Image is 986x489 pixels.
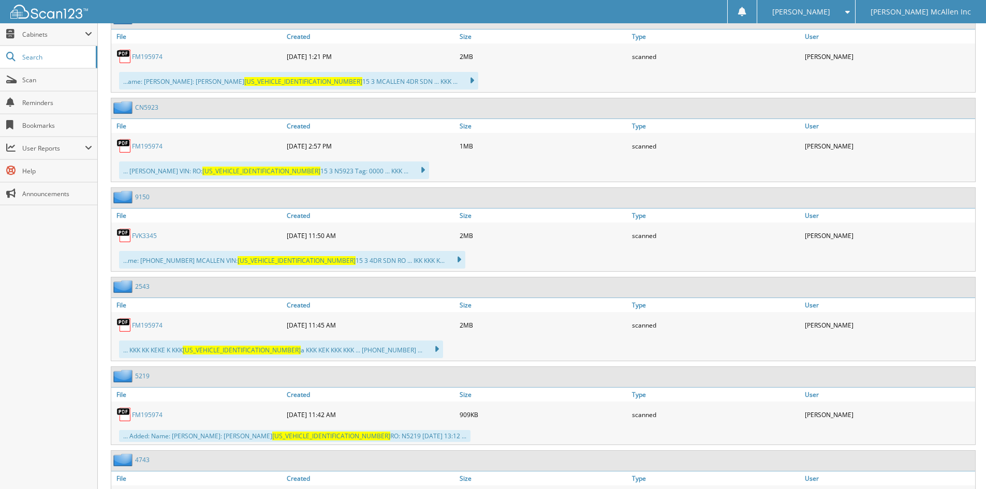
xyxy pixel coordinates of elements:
div: [PERSON_NAME] [802,225,975,246]
a: FM195974 [132,321,163,330]
img: folder2.png [113,369,135,382]
div: [DATE] 11:50 AM [284,225,457,246]
span: [US_VEHICLE_IDENTIFICATION_NUMBER] [238,256,356,265]
a: FVK3345 [132,231,157,240]
span: Help [22,167,92,175]
a: Created [284,298,457,312]
a: Size [457,388,630,402]
span: Announcements [22,189,92,198]
div: [PERSON_NAME] [802,315,975,335]
div: scanned [629,225,802,246]
a: 5219 [135,372,150,380]
span: User Reports [22,144,85,153]
a: Size [457,29,630,43]
a: Created [284,388,457,402]
div: scanned [629,136,802,156]
a: User [802,471,975,485]
span: [US_VEHICLE_IDENTIFICATION_NUMBER] [202,167,320,175]
div: 1MB [457,136,630,156]
img: scan123-logo-white.svg [10,5,88,19]
a: Size [457,119,630,133]
span: Cabinets [22,30,85,39]
div: ...me: [PHONE_NUMBER] MCALLEN VIN: 15 3 4DR SDN RO ... IKK KKK K... [119,251,465,269]
a: Type [629,119,802,133]
span: [US_VEHICLE_IDENTIFICATION_NUMBER] [244,77,362,86]
a: File [111,29,284,43]
a: CN5923 [135,103,158,112]
div: [DATE] 11:45 AM [284,315,457,335]
div: [PERSON_NAME] [802,136,975,156]
a: User [802,119,975,133]
div: 2MB [457,225,630,246]
a: 9150 [135,192,150,201]
img: PDF.png [116,407,132,422]
img: PDF.png [116,228,132,243]
span: Search [22,53,91,62]
img: folder2.png [113,101,135,114]
a: User [802,29,975,43]
span: Reminders [22,98,92,107]
a: Created [284,119,457,133]
a: FM195974 [132,410,163,419]
img: folder2.png [113,453,135,466]
a: User [802,298,975,312]
a: File [111,298,284,312]
span: Bookmarks [22,121,92,130]
div: [PERSON_NAME] [802,404,975,425]
div: 909KB [457,404,630,425]
a: File [111,209,284,223]
a: FM195974 [132,52,163,61]
div: ... KKK KK KEKE K KKK a KKK KEK KKK KKK ... [PHONE_NUMBER] ... [119,340,443,358]
img: PDF.png [116,138,132,154]
a: 4743 [135,455,150,464]
a: File [111,471,284,485]
span: [US_VEHICLE_IDENTIFICATION_NUMBER] [183,346,301,354]
a: Size [457,298,630,312]
div: [DATE] 11:42 AM [284,404,457,425]
a: Created [284,471,457,485]
a: User [802,388,975,402]
iframe: Chat Widget [934,439,986,489]
div: ... [PERSON_NAME] VIN: RO: 15 3 N5923 Tag: 0000 ... KKK ... [119,161,429,179]
div: scanned [629,46,802,67]
div: [PERSON_NAME] [802,46,975,67]
a: Created [284,209,457,223]
img: folder2.png [113,280,135,293]
div: scanned [629,315,802,335]
img: PDF.png [116,49,132,64]
div: [DATE] 1:21 PM [284,46,457,67]
span: Scan [22,76,92,84]
div: 2MB [457,46,630,67]
span: [PERSON_NAME] [772,9,830,15]
span: [PERSON_NAME] McAllen Inc [871,9,971,15]
a: Created [284,29,457,43]
a: FM195974 [132,142,163,151]
a: Type [629,209,802,223]
a: 2543 [135,282,150,291]
a: Type [629,298,802,312]
img: PDF.png [116,317,132,333]
a: Type [629,29,802,43]
div: scanned [629,404,802,425]
img: folder2.png [113,190,135,203]
div: 2MB [457,315,630,335]
a: File [111,119,284,133]
a: Type [629,388,802,402]
div: [DATE] 2:57 PM [284,136,457,156]
a: Size [457,471,630,485]
a: Type [629,471,802,485]
div: ... Added: Name: [PERSON_NAME]: [PERSON_NAME] RO: N5219 [DATE] 13:12 ... [119,430,470,442]
div: ...ame: [PERSON_NAME]: [PERSON_NAME] 15 3 MCALLEN 4DR SDN ... KKK ... [119,72,478,90]
a: User [802,209,975,223]
a: File [111,388,284,402]
span: [US_VEHICLE_IDENTIFICATION_NUMBER] [272,432,390,440]
a: Size [457,209,630,223]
